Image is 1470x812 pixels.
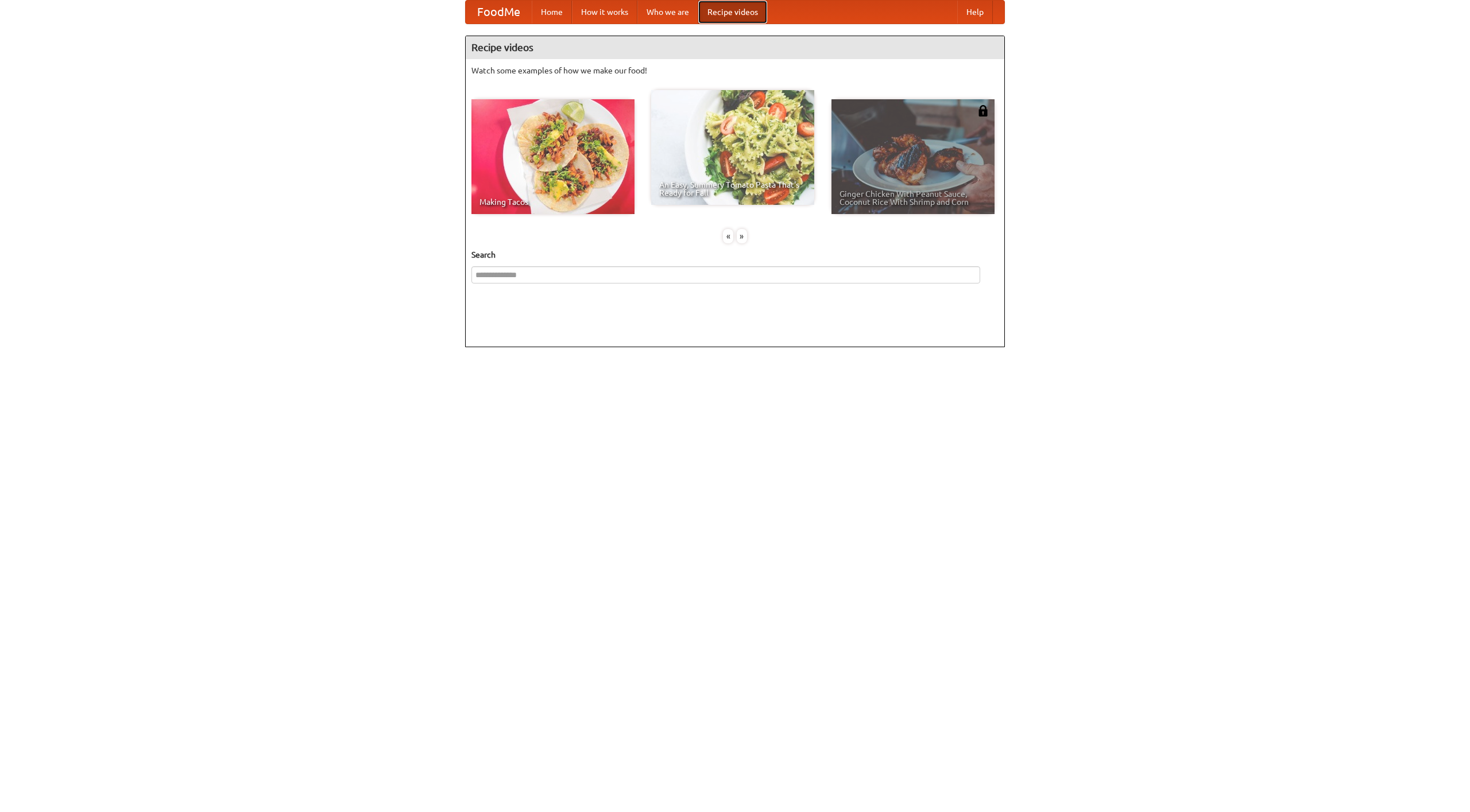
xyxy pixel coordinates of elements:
span: Making Tacos [479,198,626,206]
a: Who we are [637,1,698,24]
a: Home [532,1,572,24]
p: Watch some examples of how we make our food! [471,65,999,76]
h5: Search [471,249,999,261]
a: How it works [572,1,637,24]
a: Making Tacos [471,99,635,214]
a: An Easy, Summery Tomato Pasta That's Ready for Fall [651,90,814,205]
div: « [723,229,733,243]
a: FoodMe [466,1,532,24]
a: Help [957,1,993,24]
img: 483408.png [977,105,989,116]
a: Recipe videos [698,1,767,24]
div: » [737,229,747,243]
span: An Easy, Summery Tomato Pasta That's Ready for Fall [659,181,806,197]
h4: Recipe videos [466,36,1004,59]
